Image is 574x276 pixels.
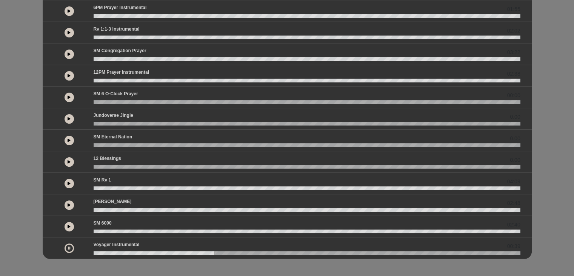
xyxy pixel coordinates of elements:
span: 02:48 [507,199,520,207]
p: Rv 1:1-3 Instrumental [94,26,504,33]
span: 02:40 [507,221,520,229]
p: SM Congregation Prayer [94,47,504,54]
span: 03:22 [507,48,520,56]
p: Jundoverse Jingle [94,112,507,119]
span: 02:02 [507,27,520,35]
span: 00:00 [507,91,520,99]
span: 0.00 [510,113,520,121]
p: 12PM Prayer Instrumental [94,69,504,76]
p: 12 Blessings [94,155,507,162]
span: 0.00 [510,135,520,143]
span: 0.00 [510,156,520,164]
span: 04:09 [507,178,520,186]
p: SM Rv 1 [94,177,504,183]
span: 02:38 [507,70,520,78]
p: SM 6 o-clock prayer [94,90,504,97]
p: SM Eternal Nation [94,133,507,140]
p: Voyager Instrumental [94,241,504,248]
p: 6PM Prayer Instrumental [94,4,504,11]
p: SM 6000 [94,220,504,226]
span: 01:55 [507,5,520,13]
p: [PERSON_NAME] [94,198,504,205]
span: 00:39 [507,242,520,250]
